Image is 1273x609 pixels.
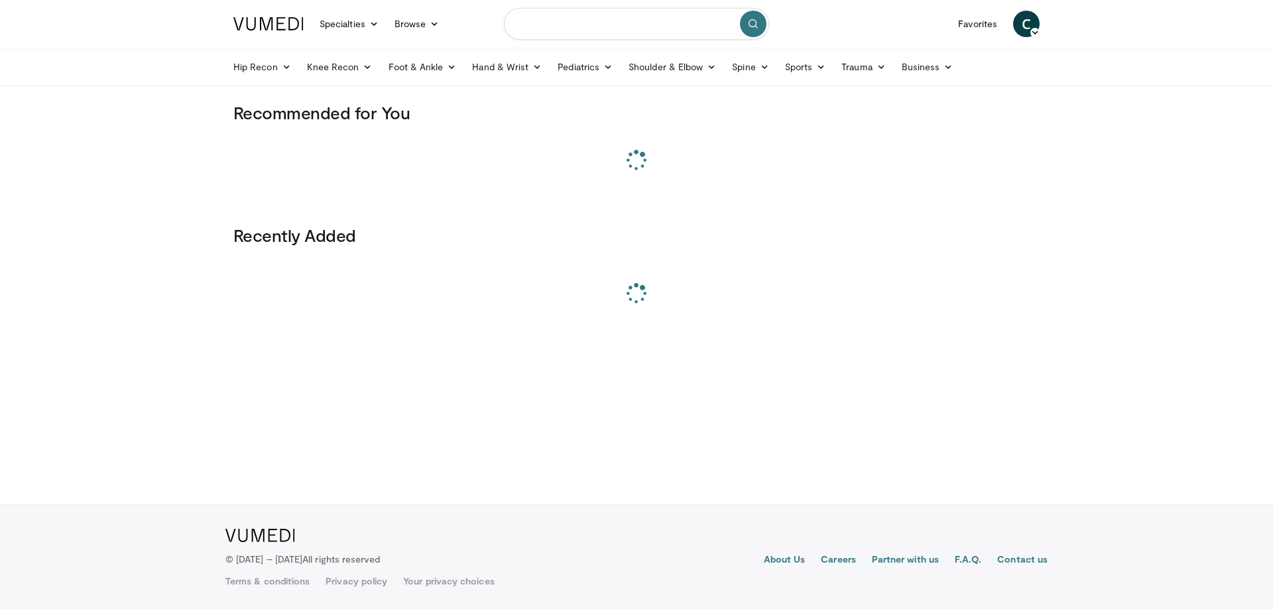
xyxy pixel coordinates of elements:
[225,529,295,542] img: VuMedi Logo
[997,553,1048,569] a: Contact us
[225,54,299,80] a: Hip Recon
[894,54,961,80] a: Business
[764,553,806,569] a: About Us
[302,553,380,565] span: All rights reserved
[225,575,310,588] a: Terms & conditions
[777,54,834,80] a: Sports
[724,54,776,80] a: Spine
[504,8,769,40] input: Search topics, interventions
[821,553,856,569] a: Careers
[381,54,465,80] a: Foot & Ankle
[833,54,894,80] a: Trauma
[233,102,1040,123] h3: Recommended for You
[225,553,381,566] p: © [DATE] – [DATE]
[872,553,939,569] a: Partner with us
[326,575,387,588] a: Privacy policy
[299,54,381,80] a: Knee Recon
[387,11,448,37] a: Browse
[950,11,1005,37] a: Favorites
[621,54,724,80] a: Shoulder & Elbow
[550,54,621,80] a: Pediatrics
[1013,11,1040,37] a: C
[233,225,1040,246] h3: Recently Added
[233,17,304,30] img: VuMedi Logo
[955,553,981,569] a: F.A.Q.
[464,54,550,80] a: Hand & Wrist
[403,575,494,588] a: Your privacy choices
[312,11,387,37] a: Specialties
